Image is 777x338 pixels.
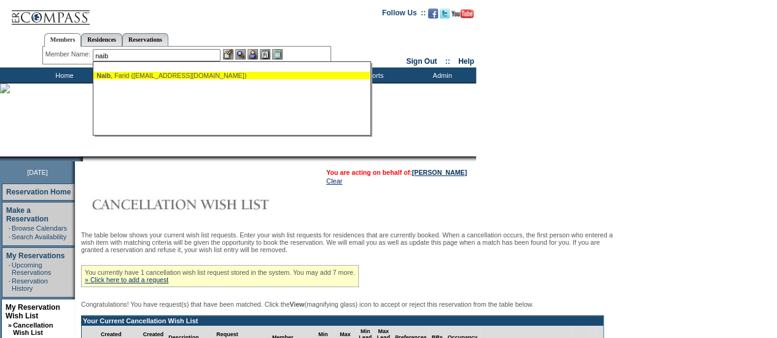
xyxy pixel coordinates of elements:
[122,33,168,46] a: Reservations
[9,233,10,240] td: ·
[82,316,603,326] td: Your Current Cancellation Wish List
[458,57,474,66] a: Help
[6,303,60,320] a: My Reservation Wish List
[96,72,111,79] span: Naib
[412,169,467,176] a: [PERSON_NAME]
[9,261,10,276] td: ·
[235,49,246,60] img: View
[44,33,82,47] a: Members
[272,49,283,60] img: b_calculator.gif
[8,321,12,329] b: »
[248,49,258,60] img: Impersonate
[260,49,270,60] img: Reservations
[96,72,367,79] div: , Farid ([EMAIL_ADDRESS][DOMAIN_NAME])
[445,57,450,66] span: ::
[428,9,438,18] img: Become our fan on Facebook
[81,265,359,287] div: You currently have 1 cancellation wish list request stored in the system. You may add 7 more.
[12,233,66,240] a: Search Availability
[382,7,426,22] td: Follow Us ::
[12,225,67,232] a: Browse Calendars
[6,252,64,260] a: My Reservations
[85,276,168,283] a: » Click here to add a request
[6,188,71,196] a: Reservation Home
[428,12,438,20] a: Become our fan on Facebook
[440,9,450,18] img: Follow us on Twitter
[81,33,122,46] a: Residences
[28,67,98,83] td: Home
[9,277,10,292] td: ·
[13,321,53,336] a: Cancellation Wish List
[9,225,10,232] td: ·
[405,67,476,83] td: Admin
[289,301,304,308] b: View
[83,156,84,161] img: blank.gif
[223,49,233,60] img: b_edit.gif
[326,169,467,176] span: You are acting on behalf of:
[12,261,51,276] a: Upcoming Reservations
[451,12,474,20] a: Subscribe to our YouTube Channel
[406,57,437,66] a: Sign Out
[45,49,93,60] div: Member Name:
[451,9,474,18] img: Subscribe to our YouTube Channel
[326,177,342,185] a: Clear
[440,12,450,20] a: Follow us on Twitter
[6,206,49,223] a: Make a Reservation
[27,169,48,176] span: [DATE]
[79,156,83,161] img: promoShadowLeftCorner.gif
[81,192,327,217] img: Cancellation Wish List
[12,277,48,292] a: Reservation History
